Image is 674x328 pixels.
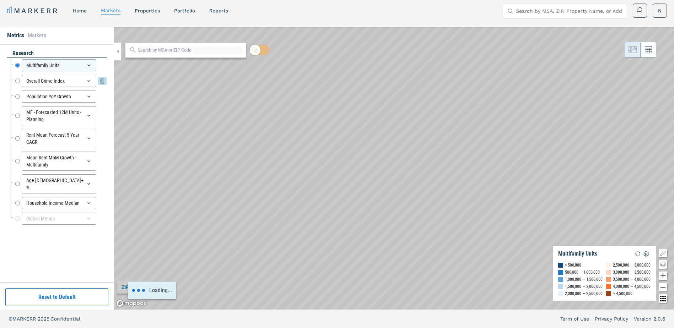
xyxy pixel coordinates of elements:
[613,276,651,283] div: 3,500,000 — 4,000,000
[659,260,667,269] button: Change style map button
[22,91,96,103] div: Population YoY Growth
[642,250,651,258] img: Settings
[174,8,195,13] a: Portfolio
[558,250,597,257] div: Multifamily Units
[22,213,96,225] div: (Select Metric)
[565,290,603,297] div: 2,000,000 — 2,500,000
[5,288,108,306] button: Reset to Default
[50,316,80,322] span: Confidential
[658,7,662,14] span: N
[9,316,12,322] span: ©
[659,294,667,303] button: Other options map button
[7,31,24,40] li: Metrics
[22,59,96,71] div: Multifamily Units
[613,283,651,290] div: 4,000,000 — 4,500,000
[659,249,667,257] button: Show/Hide Legend Map Button
[135,8,160,13] a: properties
[659,283,667,291] button: Zoom out map button
[565,262,581,269] div: < 500,000
[7,49,107,58] div: research
[613,290,632,297] div: > 4,500,000
[22,197,96,209] div: Household Income Median
[116,299,147,307] a: Mapbox logo
[634,315,665,322] a: Version 2.0.6
[73,8,87,13] a: home
[22,75,96,87] div: Overall Crime Index
[565,269,600,276] div: 500,000 — 1,000,000
[516,4,622,18] input: Search by MSA, ZIP, Property Name, or Address
[633,250,642,258] img: Reload Legend
[209,8,228,13] a: reports
[560,315,589,322] a: Term of Use
[101,7,120,13] a: markets
[38,316,50,322] span: 2025 |
[22,106,96,125] div: MF - Forecasted 12M Units - Planning
[613,269,651,276] div: 3,000,000 — 3,500,000
[22,129,96,148] div: Rent Mean Forecast 5 Year CAGR
[138,47,242,54] input: Search by MSA or ZIP Code
[595,315,628,322] a: Privacy Policy
[28,31,46,40] li: Markets
[128,282,176,299] div: Loading...
[565,283,603,290] div: 1,500,000 — 2,000,000
[613,262,651,269] div: 2,500,000 — 3,000,000
[22,152,96,171] div: Mean Rent MoM Growth - Multifamily
[653,4,667,18] button: N
[12,316,38,322] span: MARKERR
[7,6,59,16] a: MARKERR
[565,276,603,283] div: 1,000,000 — 1,500,000
[22,174,96,193] div: Age [DEMOGRAPHIC_DATA]+ %
[659,272,667,280] button: Zoom in map button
